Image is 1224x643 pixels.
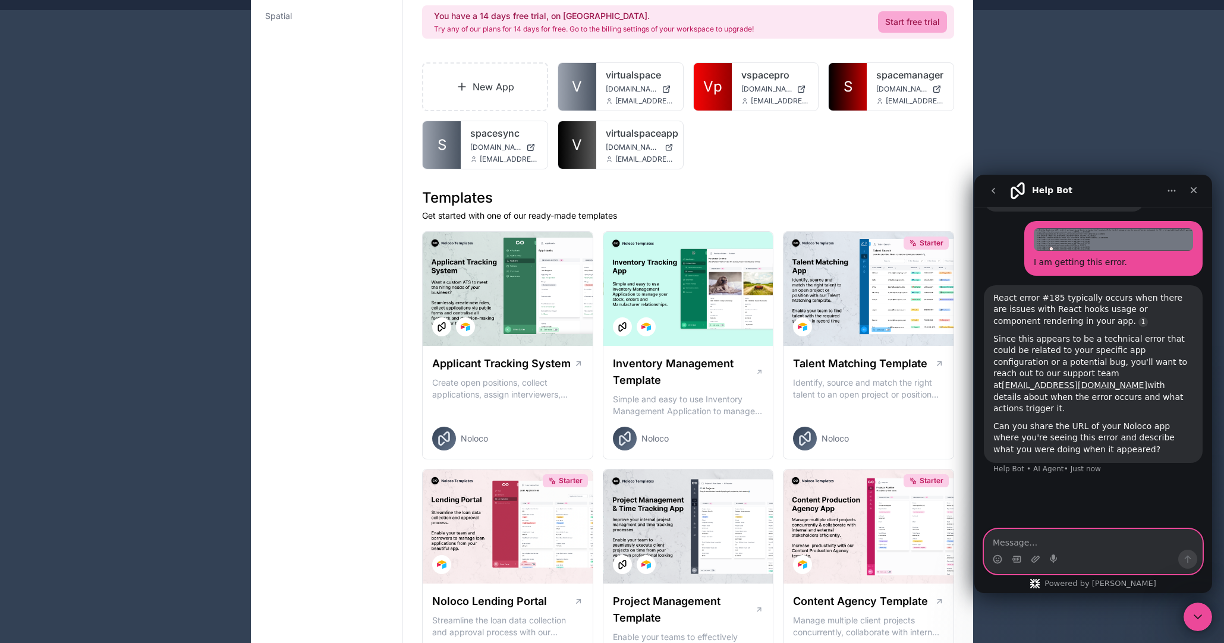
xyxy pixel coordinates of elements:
[703,77,722,96] span: Vp
[461,433,488,445] span: Noloco
[641,322,651,332] img: Airtable Logo
[432,377,583,401] p: Create open positions, collect applications, assign interviewers, centralise candidate feedback a...
[793,614,944,638] p: Manage multiple client projects concurrently, collaborate with internal and external stakeholders...
[613,393,764,417] p: Simple and easy to use Inventory Management Application to manage your stock, orders and Manufact...
[422,188,954,207] h1: Templates
[798,322,807,332] img: Airtable Logo
[613,355,756,389] h1: Inventory Management Template
[876,68,944,82] a: spacemanager
[793,377,944,401] p: Identify, source and match the right talent to an open project or position with our Talent Matchi...
[438,135,446,155] span: S
[470,126,538,140] a: spacesync
[558,63,596,111] a: V
[461,322,470,332] img: Airtable Logo
[423,121,461,169] a: S
[615,155,674,164] span: [EMAIL_ADDRESS][DOMAIN_NAME]
[613,593,755,626] h1: Project Management Template
[822,433,849,445] span: Noloco
[641,433,669,445] span: Noloco
[876,84,944,94] a: [DOMAIN_NAME]
[741,84,792,94] span: [DOMAIN_NAME]
[260,5,393,27] a: Spatial
[606,126,674,140] a: virtualspaceapp
[793,355,927,372] h1: Talent Matching Template
[572,77,582,96] span: V
[480,155,538,164] span: [EMAIL_ADDRESS][DOMAIN_NAME]
[798,560,807,569] img: Airtable Logo
[876,84,927,94] span: [DOMAIN_NAME]
[920,238,943,248] span: Starter
[606,68,674,82] a: virtualspace
[437,560,446,569] img: Airtable Logo
[434,10,754,22] h2: You have a 14 days free trial, on [GEOGRAPHIC_DATA].
[422,62,548,111] a: New App
[422,210,954,222] p: Get started with one of our ready-made templates
[432,355,571,372] h1: Applicant Tracking System
[751,96,809,106] span: [EMAIL_ADDRESS][DOMAIN_NAME]
[920,476,943,486] span: Starter
[741,84,809,94] a: [DOMAIN_NAME]
[694,63,732,111] a: Vp
[432,593,547,610] h1: Noloco Lending Portal
[886,96,944,106] span: [EMAIL_ADDRESS][DOMAIN_NAME]
[844,77,852,96] span: S
[615,96,674,106] span: [EMAIL_ADDRESS][DOMAIN_NAME]
[829,63,867,111] a: S
[572,135,582,155] span: V
[1184,603,1212,631] iframe: Intercom live chat
[793,593,928,610] h1: Content Agency Template
[606,84,657,94] span: [DOMAIN_NAME]
[559,476,583,486] span: Starter
[878,11,947,33] a: Start free trial
[470,143,521,152] span: [DOMAIN_NAME]
[606,143,674,152] a: [DOMAIN_NAME]
[265,10,292,22] span: Spatial
[974,175,1212,593] iframe: Intercom live chat
[606,143,660,152] span: [DOMAIN_NAME]
[432,614,583,638] p: Streamline the loan data collection and approval process with our Lending Portal template.
[641,560,651,569] img: Airtable Logo
[470,143,538,152] a: [DOMAIN_NAME]
[741,68,809,82] a: vspacepro
[606,84,674,94] a: [DOMAIN_NAME]
[558,121,596,169] a: V
[434,24,754,34] p: Try any of our plans for 14 days for free. Go to the billing settings of your workspace to upgrade!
